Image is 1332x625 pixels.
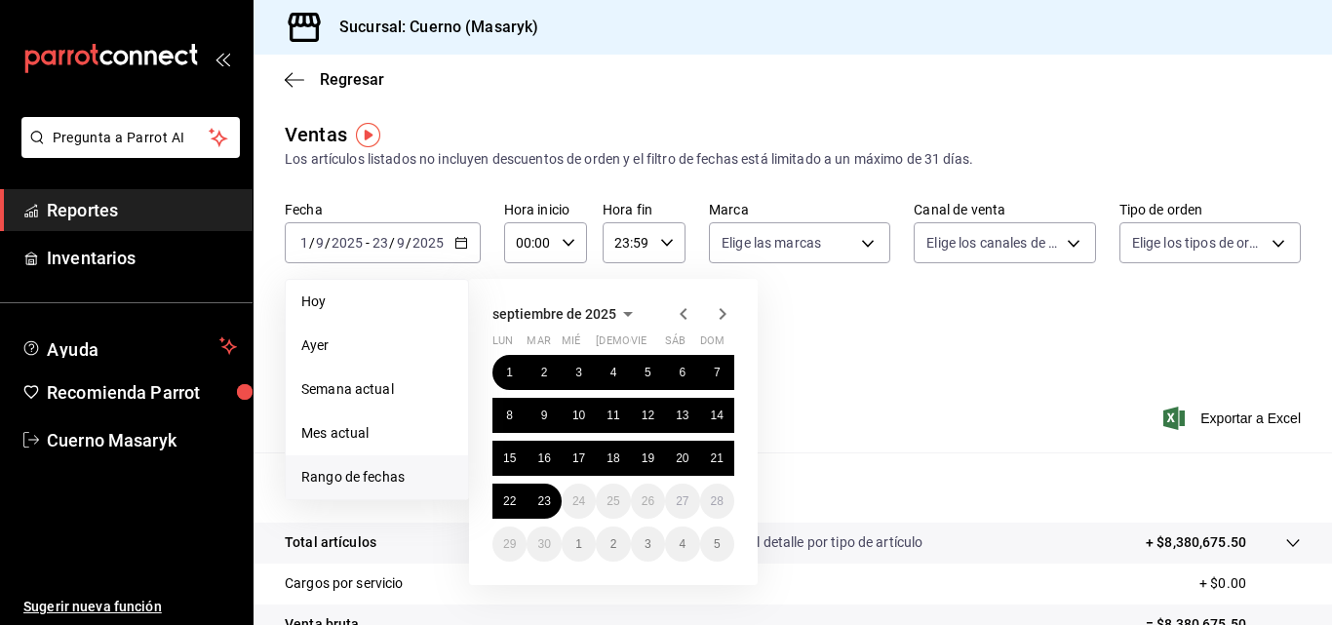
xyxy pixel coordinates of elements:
[642,451,654,465] abbr: 19 de septiembre de 2025
[315,235,325,251] input: --
[607,451,619,465] abbr: 18 de septiembre de 2025
[285,532,376,553] p: Total artículos
[506,366,513,379] abbr: 1 de septiembre de 2025
[562,355,596,390] button: 3 de septiembre de 2025
[285,149,1301,170] div: Los artículos listados no incluyen descuentos de orden y el filtro de fechas está limitado a un m...
[1167,407,1301,430] button: Exportar a Excel
[47,334,212,358] span: Ayuda
[665,441,699,476] button: 20 de septiembre de 2025
[575,537,582,551] abbr: 1 de octubre de 2025
[504,203,587,216] label: Hora inicio
[541,366,548,379] abbr: 2 de septiembre de 2025
[631,398,665,433] button: 12 de septiembre de 2025
[537,537,550,551] abbr: 30 de septiembre de 2025
[631,355,665,390] button: 5 de septiembre de 2025
[607,494,619,508] abbr: 25 de septiembre de 2025
[309,235,315,251] span: /
[572,409,585,422] abbr: 10 de septiembre de 2025
[301,379,452,400] span: Semana actual
[596,527,630,562] button: 2 de octubre de 2025
[610,537,617,551] abbr: 2 de octubre de 2025
[356,123,380,147] img: Tooltip marker
[372,235,389,251] input: --
[1119,203,1301,216] label: Tipo de orden
[665,355,699,390] button: 6 de septiembre de 2025
[301,335,452,356] span: Ayer
[562,398,596,433] button: 10 de septiembre de 2025
[562,484,596,519] button: 24 de septiembre de 2025
[301,467,452,488] span: Rango de fechas
[506,409,513,422] abbr: 8 de septiembre de 2025
[700,334,725,355] abbr: domingo
[700,441,734,476] button: 21 de septiembre de 2025
[642,409,654,422] abbr: 12 de septiembre de 2025
[700,527,734,562] button: 5 de octubre de 2025
[23,597,237,617] span: Sugerir nueva función
[631,484,665,519] button: 26 de septiembre de 2025
[676,409,688,422] abbr: 13 de septiembre de 2025
[711,494,724,508] abbr: 28 de septiembre de 2025
[665,527,699,562] button: 4 de octubre de 2025
[610,366,617,379] abbr: 4 de septiembre de 2025
[676,494,688,508] abbr: 27 de septiembre de 2025
[562,334,580,355] abbr: miércoles
[285,203,481,216] label: Fecha
[492,398,527,433] button: 8 de septiembre de 2025
[389,235,395,251] span: /
[596,398,630,433] button: 11 de septiembre de 2025
[301,292,452,312] span: Hoy
[665,398,699,433] button: 13 de septiembre de 2025
[631,441,665,476] button: 19 de septiembre de 2025
[541,409,548,422] abbr: 9 de septiembre de 2025
[665,484,699,519] button: 27 de septiembre de 2025
[596,334,711,355] abbr: jueves
[215,51,230,66] button: open_drawer_menu
[366,235,370,251] span: -
[562,527,596,562] button: 1 de octubre de 2025
[285,573,404,594] p: Cargos por servicio
[411,235,445,251] input: ----
[722,233,821,253] span: Elige las marcas
[537,494,550,508] abbr: 23 de septiembre de 2025
[665,334,686,355] abbr: sábado
[596,484,630,519] button: 25 de septiembre de 2025
[324,16,538,39] h3: Sucursal: Cuerno (Masaryk)
[914,203,1095,216] label: Canal de venta
[607,409,619,422] abbr: 11 de septiembre de 2025
[14,141,240,162] a: Pregunta a Parrot AI
[645,366,651,379] abbr: 5 de septiembre de 2025
[603,203,686,216] label: Hora fin
[492,302,640,326] button: septiembre de 2025
[47,197,237,223] span: Reportes
[527,527,561,562] button: 30 de septiembre de 2025
[700,484,734,519] button: 28 de septiembre de 2025
[700,398,734,433] button: 14 de septiembre de 2025
[325,235,331,251] span: /
[299,235,309,251] input: --
[572,494,585,508] abbr: 24 de septiembre de 2025
[575,366,582,379] abbr: 3 de septiembre de 2025
[527,484,561,519] button: 23 de septiembre de 2025
[679,366,686,379] abbr: 6 de septiembre de 2025
[320,70,384,89] span: Regresar
[396,235,406,251] input: --
[714,537,721,551] abbr: 5 de octubre de 2025
[527,334,550,355] abbr: martes
[492,334,513,355] abbr: lunes
[711,451,724,465] abbr: 21 de septiembre de 2025
[645,537,651,551] abbr: 3 de octubre de 2025
[711,409,724,422] abbr: 14 de septiembre de 2025
[301,423,452,444] span: Mes actual
[492,306,616,322] span: septiembre de 2025
[572,451,585,465] abbr: 17 de septiembre de 2025
[676,451,688,465] abbr: 20 de septiembre de 2025
[1199,573,1301,594] p: + $0.00
[492,484,527,519] button: 22 de septiembre de 2025
[709,203,890,216] label: Marca
[21,117,240,158] button: Pregunta a Parrot AI
[503,537,516,551] abbr: 29 de septiembre de 2025
[285,120,347,149] div: Ventas
[642,494,654,508] abbr: 26 de septiembre de 2025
